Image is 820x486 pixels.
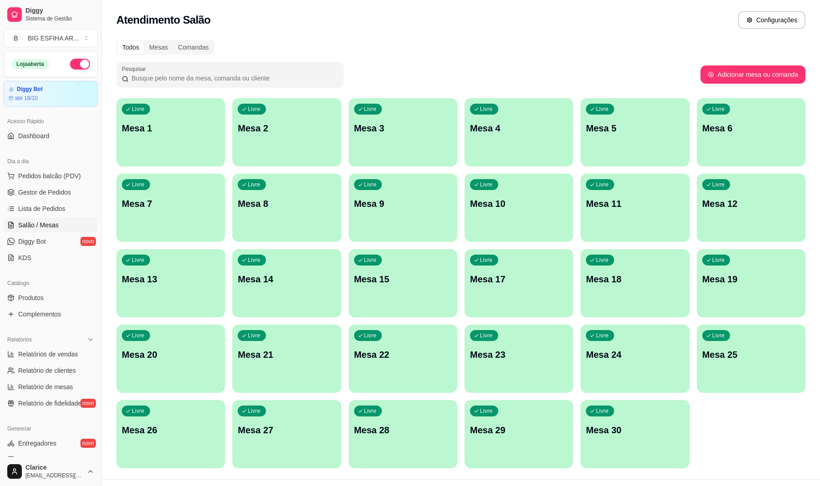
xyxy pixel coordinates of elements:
[122,424,220,436] p: Mesa 26
[248,181,260,188] p: Livre
[580,98,689,166] button: LivreMesa 5
[470,424,568,436] p: Mesa 29
[470,348,568,361] p: Mesa 23
[4,114,98,129] div: Acesso Rápido
[349,400,457,468] button: LivreMesa 28
[4,185,98,200] a: Gestor de Pedidos
[349,249,457,317] button: LivreMesa 15
[7,336,32,343] span: Relatórios
[116,249,225,317] button: LivreMesa 13
[480,332,493,339] p: Livre
[4,29,98,47] button: Select a team
[129,74,338,83] input: Pesquisar
[122,122,220,135] p: Mesa 1
[596,181,609,188] p: Livre
[4,396,98,411] a: Relatório de fidelidadenovo
[4,276,98,291] div: Catálogo
[354,273,452,286] p: Mesa 15
[28,34,79,43] div: BIG ESFIHA AR ...
[25,7,94,15] span: Diggy
[173,41,214,54] div: Comandas
[364,332,377,339] p: Livre
[364,105,377,113] p: Livre
[4,81,98,107] a: Diggy Botaté 18/10
[18,237,46,246] span: Diggy Bot
[238,348,335,361] p: Mesa 21
[349,98,457,166] button: LivreMesa 3
[232,400,341,468] button: LivreMesa 27
[248,105,260,113] p: Livre
[232,325,341,393] button: LivreMesa 21
[465,98,573,166] button: LivreMesa 4
[702,348,800,361] p: Mesa 25
[702,273,800,286] p: Mesa 19
[248,407,260,415] p: Livre
[4,251,98,265] a: KDS
[596,407,609,415] p: Livre
[232,174,341,242] button: LivreMesa 8
[586,348,684,361] p: Mesa 24
[122,273,220,286] p: Mesa 13
[238,197,335,210] p: Mesa 8
[586,197,684,210] p: Mesa 11
[480,256,493,264] p: Livre
[4,421,98,436] div: Gerenciar
[480,407,493,415] p: Livre
[18,439,56,448] span: Entregadores
[238,273,335,286] p: Mesa 14
[364,407,377,415] p: Livre
[116,13,210,27] h2: Atendimento Salão
[25,464,83,472] span: Clarice
[700,65,805,84] button: Adicionar mesa ou comanda
[4,307,98,321] a: Complementos
[470,122,568,135] p: Mesa 4
[354,424,452,436] p: Mesa 28
[122,348,220,361] p: Mesa 20
[232,249,341,317] button: LivreMesa 14
[18,455,75,464] span: Nota Fiscal (NFC-e)
[697,98,805,166] button: LivreMesa 6
[4,129,98,143] a: Dashboard
[116,174,225,242] button: LivreMesa 7
[132,256,145,264] p: Livre
[354,348,452,361] p: Mesa 22
[132,105,145,113] p: Livre
[354,197,452,210] p: Mesa 9
[349,174,457,242] button: LivreMesa 9
[4,291,98,305] a: Produtos
[465,249,573,317] button: LivreMesa 17
[596,332,609,339] p: Livre
[18,293,44,302] span: Produtos
[4,169,98,183] button: Pedidos balcão (PDV)
[238,424,335,436] p: Mesa 27
[4,452,98,467] a: Nota Fiscal (NFC-e)
[132,332,145,339] p: Livre
[470,197,568,210] p: Mesa 10
[248,256,260,264] p: Livre
[364,256,377,264] p: Livre
[480,181,493,188] p: Livre
[702,197,800,210] p: Mesa 12
[580,400,689,468] button: LivreMesa 30
[354,122,452,135] p: Mesa 3
[25,472,83,479] span: [EMAIL_ADDRESS][DOMAIN_NAME]
[4,218,98,232] a: Salão / Mesas
[480,105,493,113] p: Livre
[18,399,81,408] span: Relatório de fidelidade
[18,220,59,230] span: Salão / Mesas
[4,347,98,361] a: Relatórios de vendas
[132,181,145,188] p: Livre
[465,174,573,242] button: LivreMesa 10
[712,105,725,113] p: Livre
[117,41,144,54] div: Todos
[4,436,98,451] a: Entregadoresnovo
[70,59,90,70] button: Alterar Status
[18,366,76,375] span: Relatório de clientes
[122,65,149,73] label: Pesquisar
[702,122,800,135] p: Mesa 6
[248,332,260,339] p: Livre
[11,34,20,43] span: B
[116,98,225,166] button: LivreMesa 1
[18,171,81,180] span: Pedidos balcão (PDV)
[18,382,73,391] span: Relatório de mesas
